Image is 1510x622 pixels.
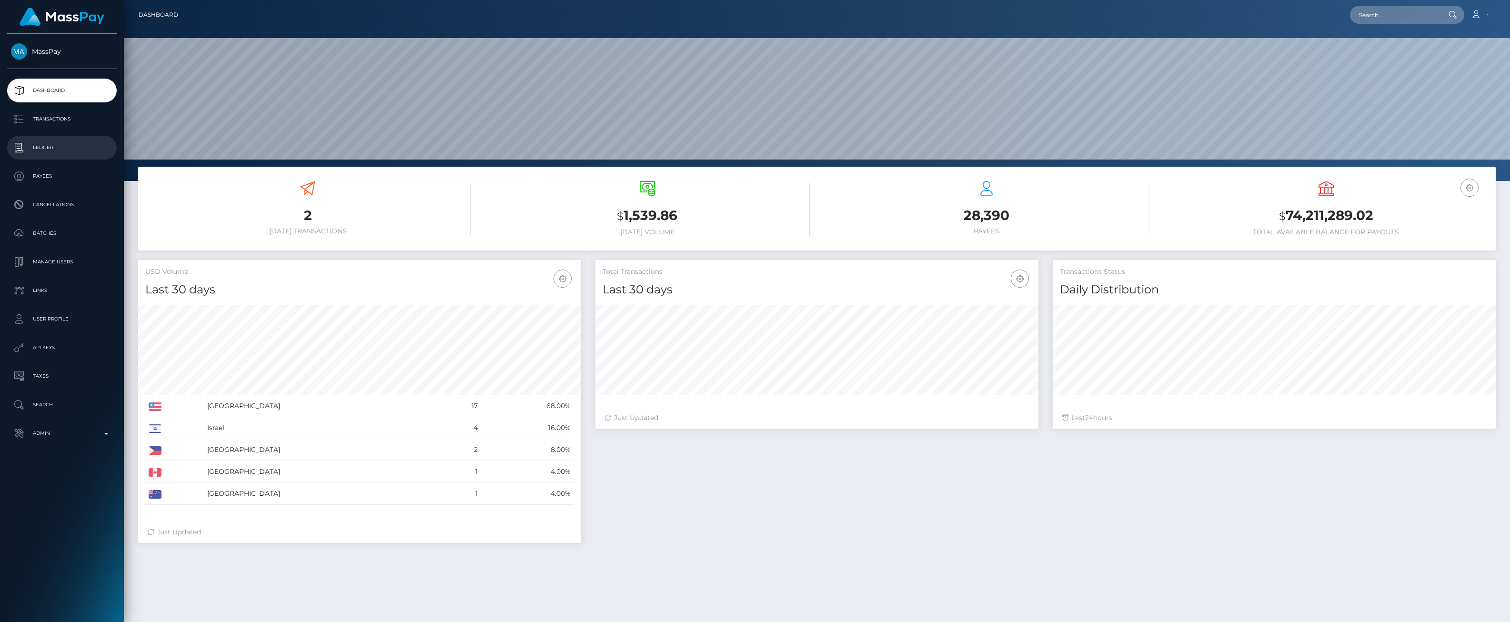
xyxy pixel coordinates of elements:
[1279,210,1286,223] small: $
[11,369,113,383] p: Taxes
[7,79,117,102] a: Dashboard
[1060,267,1489,277] h5: Transactions Status
[149,446,161,455] img: PH.png
[443,417,481,439] td: 4
[481,439,574,461] td: 8.00%
[603,267,1031,277] h5: Total Transactions
[1164,206,1489,226] h3: 74,211,289.02
[7,393,117,417] a: Search
[7,221,117,245] a: Batches
[145,206,471,225] h3: 2
[11,398,113,412] p: Search
[481,395,574,417] td: 68.00%
[1085,413,1093,422] span: 24
[485,206,810,226] h3: 1,539.86
[1350,6,1440,24] input: Search...
[824,227,1149,235] h6: Payees
[443,395,481,417] td: 17
[481,483,574,505] td: 4.00%
[7,364,117,388] a: Taxes
[139,5,178,25] a: Dashboard
[7,279,117,302] a: Links
[11,83,113,98] p: Dashboard
[7,107,117,131] a: Transactions
[485,228,810,236] h6: [DATE] Volume
[204,483,443,505] td: [GEOGRAPHIC_DATA]
[7,250,117,274] a: Manage Users
[145,281,574,298] h4: Last 30 days
[148,527,572,537] div: Just Updated
[603,281,1031,298] h4: Last 30 days
[7,421,117,445] a: Admin
[149,490,161,499] img: AU.png
[443,483,481,505] td: 1
[149,468,161,477] img: CA.png
[11,198,113,212] p: Cancellations
[145,227,471,235] h6: [DATE] Transactions
[7,164,117,188] a: Payees
[11,255,113,269] p: Manage Users
[481,461,574,483] td: 4.00%
[204,439,443,461] td: [GEOGRAPHIC_DATA]
[1060,281,1489,298] h4: Daily Distribution
[204,461,443,483] td: [GEOGRAPHIC_DATA]
[7,336,117,360] a: API Keys
[145,267,574,277] h5: USD Volume
[481,417,574,439] td: 16.00%
[1062,413,1486,423] div: Last hours
[11,312,113,326] p: User Profile
[617,210,624,223] small: $
[11,341,113,355] p: API Keys
[443,439,481,461] td: 2
[605,413,1029,423] div: Just Updated
[11,112,113,126] p: Transactions
[11,283,113,298] p: Links
[204,417,443,439] td: Israel
[204,395,443,417] td: [GEOGRAPHIC_DATA]
[7,193,117,217] a: Cancellations
[11,169,113,183] p: Payees
[7,136,117,160] a: Ledger
[11,140,113,155] p: Ledger
[1164,228,1489,236] h6: Total Available Balance for Payouts
[11,43,27,60] img: MassPay
[443,461,481,483] td: 1
[824,206,1149,225] h3: 28,390
[20,8,104,26] img: MassPay Logo
[7,307,117,331] a: User Profile
[149,402,161,411] img: US.png
[7,47,117,56] span: MassPay
[149,424,161,433] img: IL.png
[11,226,113,241] p: Batches
[11,426,113,441] p: Admin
